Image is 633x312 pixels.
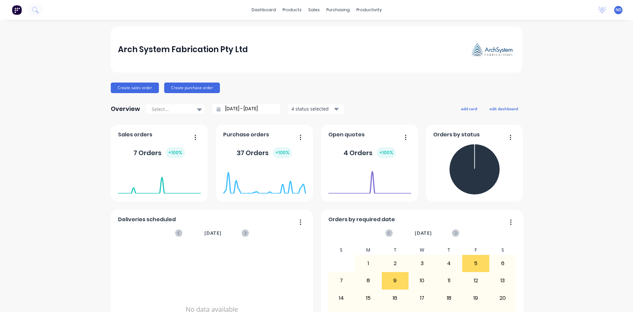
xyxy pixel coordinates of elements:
div: 13 [490,272,516,289]
div: W [408,245,436,255]
div: 4 Orders [344,147,396,158]
div: + 100 % [273,147,292,158]
div: 11 [436,272,462,289]
div: M [355,245,382,255]
button: add card [457,104,481,113]
div: + 100 % [377,147,396,158]
div: purchasing [323,5,353,15]
div: 7 Orders [134,147,185,158]
button: Create sales order [111,83,159,93]
div: 6 [490,255,516,272]
div: 4 status selected [291,105,333,112]
div: F [462,245,489,255]
span: Purchase orders [223,131,269,139]
button: Create purchase order [164,83,220,93]
div: 4 [436,255,462,272]
div: Overview [111,102,140,116]
div: 10 [409,272,435,289]
span: Open quotes [328,131,365,139]
div: 15 [355,290,381,306]
button: 4 status selected [288,104,344,114]
div: 16 [382,290,408,306]
div: products [279,5,305,15]
button: edit dashboard [485,104,522,113]
span: Orders by status [433,131,480,139]
div: 17 [409,290,435,306]
div: 7 [328,272,355,289]
img: Arch System Fabrication Pty Ltd [469,41,515,58]
img: Factory [12,5,22,15]
span: [DATE] [415,229,432,237]
div: sales [305,5,323,15]
div: 2 [382,255,408,272]
div: 3 [409,255,435,272]
div: 20 [490,290,516,306]
span: [DATE] [204,229,222,237]
div: 5 [463,255,489,272]
div: 37 Orders [237,147,292,158]
div: S [489,245,516,255]
a: dashboard [248,5,279,15]
span: ND [616,7,621,13]
div: 1 [355,255,381,272]
div: productivity [353,5,385,15]
span: Orders by required date [328,216,395,224]
div: Arch System Fabrication Pty Ltd [118,43,248,56]
div: 8 [355,272,381,289]
div: 19 [463,290,489,306]
span: Sales orders [118,131,152,139]
div: T [382,245,409,255]
div: S [328,245,355,255]
div: T [436,245,463,255]
div: 18 [436,290,462,306]
div: 9 [382,272,408,289]
div: 14 [328,290,355,306]
div: + 100 % [166,147,185,158]
div: 12 [463,272,489,289]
